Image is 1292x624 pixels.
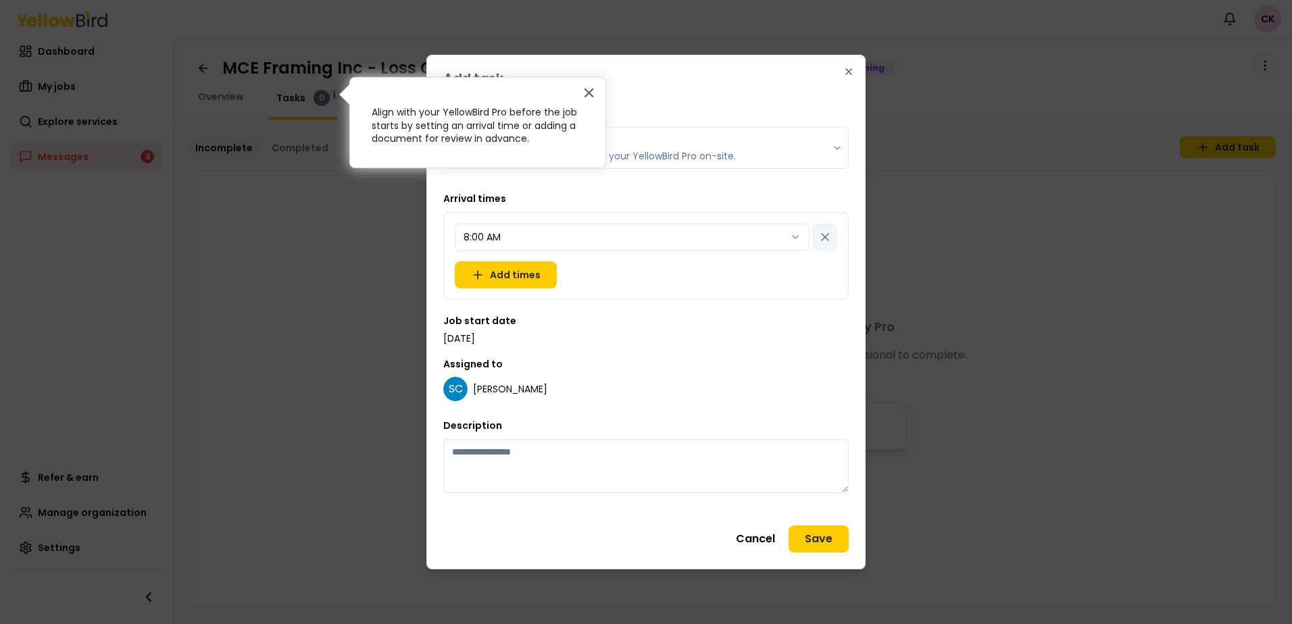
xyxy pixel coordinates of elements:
[443,107,849,116] label: Task type
[728,525,783,552] button: Cancel
[789,525,849,552] button: Save
[455,224,810,251] button: 8:00 AM
[473,384,547,394] p: [PERSON_NAME]
[443,359,849,369] p: Assigned to
[455,149,736,163] small: Suggest an arrival time to meet your YellowBird Pro on-site.
[455,261,557,288] button: Add times
[455,133,508,147] p: Arrival time
[443,72,849,85] h2: Add task
[443,192,506,205] label: Arrival times
[443,419,502,432] label: Description
[443,377,468,401] span: SC
[443,334,849,343] p: [DATE]
[443,316,849,326] p: Job start date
